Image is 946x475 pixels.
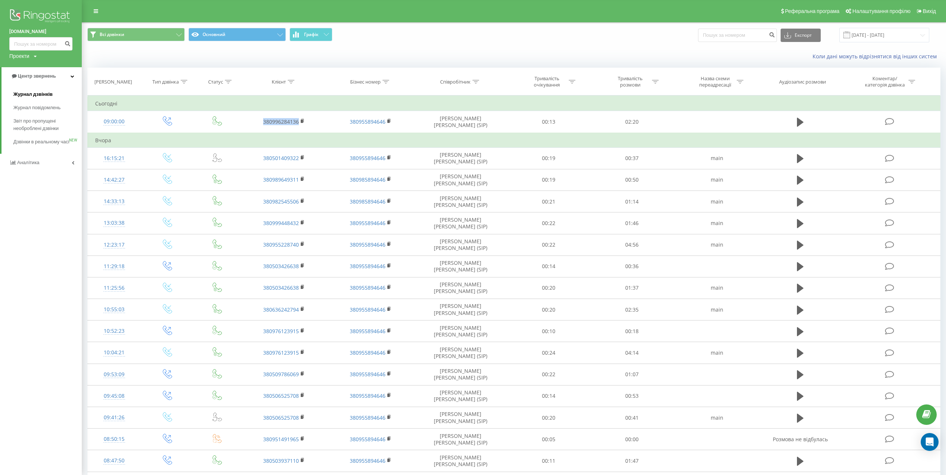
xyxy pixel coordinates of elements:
[507,212,590,234] td: 00:22
[208,79,223,85] div: Статус
[507,450,590,472] td: 00:11
[507,429,590,450] td: 00:05
[813,53,940,60] a: Коли дані можуть відрізнятися вiд інших систем
[779,79,826,85] div: Аудіозапис розмови
[13,91,53,98] span: Журнал дзвінків
[272,79,286,85] div: Клієнт
[590,111,674,133] td: 02:20
[507,191,590,212] td: 00:21
[13,114,82,135] a: Звіт про пропущені необроблені дзвінки
[263,284,299,291] a: 380503426638
[95,367,133,382] div: 09:53:09
[9,37,72,51] input: Пошук за номером
[13,101,82,114] a: Журнал повідомлень
[590,299,674,321] td: 02:35
[507,169,590,191] td: 00:19
[350,457,385,464] a: 380955894646
[350,241,385,248] a: 380955894646
[350,154,385,162] a: 380955894646
[304,32,319,37] span: Графік
[263,118,299,125] a: 380996284136
[95,345,133,360] div: 10:04:21
[95,410,133,425] div: 09:41:26
[414,450,507,472] td: [PERSON_NAME] [PERSON_NAME] (SIP)
[507,385,590,407] td: 00:14
[507,277,590,299] td: 00:20
[263,371,299,378] a: 380509786069
[263,328,299,335] a: 380976123915
[95,114,133,129] div: 09:00:00
[610,75,650,88] div: Тривалість розмови
[95,432,133,446] div: 08:50:15
[263,241,299,248] a: 380955228740
[87,28,185,41] button: Всі дзвінки
[852,8,910,14] span: Налаштування профілю
[507,111,590,133] td: 00:13
[13,117,78,132] span: Звіт про пропущені необроблені дзвінки
[414,364,507,385] td: [PERSON_NAME] [PERSON_NAME] (SIP)
[507,234,590,256] td: 00:22
[350,392,385,399] a: 380955894646
[263,198,299,205] a: 380982545506
[263,349,299,356] a: 380976123915
[95,238,133,252] div: 12:23:17
[95,151,133,166] div: 16:15:21
[414,407,507,429] td: [PERSON_NAME] [PERSON_NAME] (SIP)
[263,306,299,313] a: 380636242794
[590,234,674,256] td: 04:56
[9,7,72,26] img: Ringostat logo
[95,281,133,295] div: 11:25:56
[507,407,590,429] td: 00:20
[263,457,299,464] a: 380503937110
[350,349,385,356] a: 380955894646
[350,79,381,85] div: Бізнес номер
[695,75,735,88] div: Назва схеми переадресації
[152,79,179,85] div: Тип дзвінка
[350,306,385,313] a: 380955894646
[88,96,940,111] td: Сьогодні
[414,385,507,407] td: [PERSON_NAME] [PERSON_NAME] (SIP)
[590,277,674,299] td: 01:37
[95,389,133,403] div: 09:45:08
[507,321,590,342] td: 00:10
[674,299,760,321] td: main
[674,212,760,234] td: main
[18,73,56,79] span: Центр звернень
[414,191,507,212] td: [PERSON_NAME] [PERSON_NAME] (SIP)
[773,436,828,443] span: Розмова не відбулась
[590,407,674,429] td: 00:41
[414,169,507,191] td: [PERSON_NAME] [PERSON_NAME] (SIP)
[590,321,674,342] td: 00:18
[414,299,507,321] td: [PERSON_NAME] [PERSON_NAME] (SIP)
[263,219,299,227] a: 380999448432
[350,284,385,291] a: 380955894646
[923,8,936,14] span: Вихід
[188,28,286,41] button: Основний
[13,88,82,101] a: Журнал дзвінків
[263,436,299,443] a: 380951491965
[100,32,124,38] span: Всі дзвінки
[590,256,674,277] td: 00:36
[674,407,760,429] td: main
[263,263,299,270] a: 380503426638
[350,198,385,205] a: 380985894646
[95,302,133,317] div: 10:55:03
[88,133,940,148] td: Вчора
[1,67,82,85] a: Центр звернень
[13,138,69,146] span: Дзвінки в реальному часі
[414,277,507,299] td: [PERSON_NAME] [PERSON_NAME] (SIP)
[590,147,674,169] td: 00:37
[95,324,133,338] div: 10:52:23
[350,371,385,378] a: 380955894646
[590,169,674,191] td: 00:50
[507,342,590,364] td: 00:24
[785,8,840,14] span: Реферальна програма
[921,433,939,451] div: Open Intercom Messenger
[414,234,507,256] td: [PERSON_NAME] [PERSON_NAME] (SIP)
[414,147,507,169] td: [PERSON_NAME] [PERSON_NAME] (SIP)
[674,169,760,191] td: main
[590,191,674,212] td: 01:14
[95,453,133,468] div: 08:47:50
[674,147,760,169] td: main
[9,28,72,35] a: [DOMAIN_NAME]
